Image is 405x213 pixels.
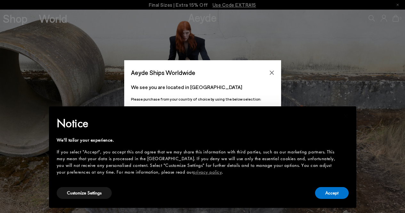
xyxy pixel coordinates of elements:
[57,149,338,176] div: If you select "Accept", you accept this and agree that we may share this information with third p...
[344,111,348,121] span: ×
[338,108,354,124] button: Close this notice
[57,187,112,199] button: Customize Settings
[193,169,222,175] a: privacy policy
[57,137,338,143] div: We'll tailor your experience.
[131,96,274,102] p: Please purchase from your country of choice by using the below selection:
[315,187,349,199] button: Accept
[131,67,195,78] span: Aeyde Ships Worldwide
[267,68,277,78] button: Close
[57,115,338,132] h2: Notice
[131,83,274,91] p: We see you are located in [GEOGRAPHIC_DATA]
